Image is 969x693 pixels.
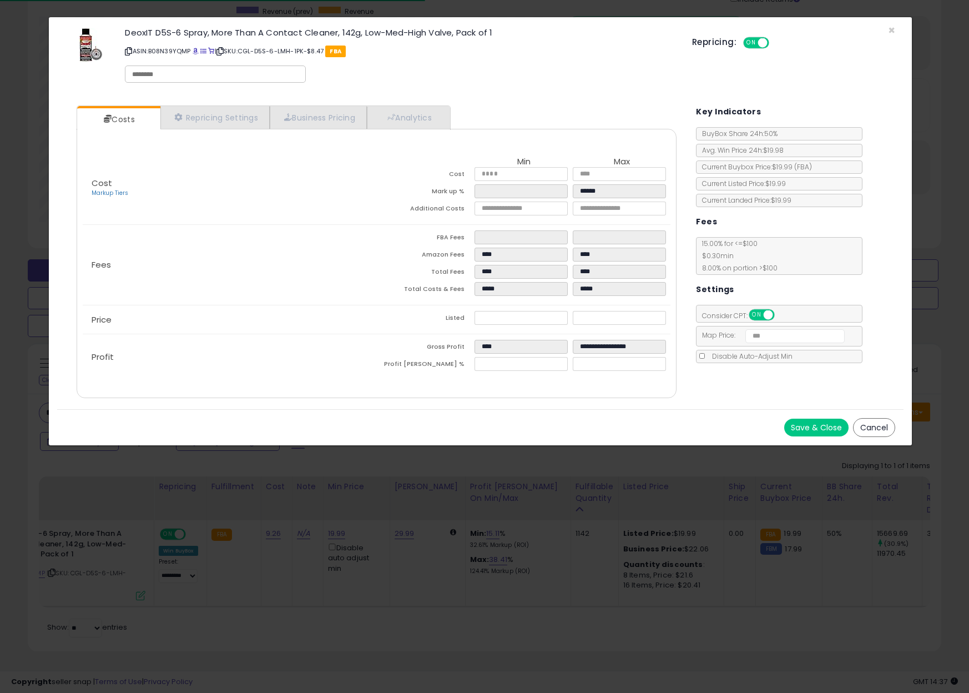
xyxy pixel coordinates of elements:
a: Business Pricing [270,106,367,129]
h5: Settings [696,283,734,297]
a: Analytics [367,106,449,129]
span: Disable Auto-Adjust Min [706,351,793,361]
td: Additional Costs [377,202,475,219]
a: BuyBox page [193,47,199,56]
a: Markup Tiers [92,189,128,197]
span: Current Listed Price: $19.99 [697,179,786,188]
h5: Repricing: [692,38,736,47]
p: Cost [83,179,377,198]
img: 41E0+970OzL._SL60_.jpg [79,28,103,62]
span: ON [744,38,758,48]
td: Cost [377,167,475,184]
td: Gross Profit [377,340,475,357]
td: Total Costs & Fees [377,282,475,299]
th: Min [475,157,573,167]
td: FBA Fees [377,230,475,248]
a: Your listing only [208,47,214,56]
button: Save & Close [784,419,849,436]
td: Mark up % [377,184,475,202]
p: Fees [83,260,377,269]
span: Consider CPT: [697,311,789,320]
span: Avg. Win Price 24h: $19.98 [697,145,784,155]
a: Repricing Settings [160,106,270,129]
a: All offer listings [200,47,206,56]
button: Cancel [853,418,895,437]
span: Current Buybox Price: [697,162,812,172]
span: 8.00 % on portion > $100 [697,263,778,273]
td: Profit [PERSON_NAME] % [377,357,475,374]
span: OFF [768,38,785,48]
span: Map Price: [697,330,845,340]
h5: Fees [696,215,717,229]
td: Amazon Fees [377,248,475,265]
h3: DeoxIT D5S-6 Spray, More Than A Contact Cleaner, 142g, Low-Med-High Valve, Pack of 1 [125,28,675,37]
span: OFF [773,310,791,320]
span: $0.30 min [697,251,734,260]
span: BuyBox Share 24h: 50% [697,129,778,138]
p: ASIN: B08N39YQMP | SKU: CGL-D5S-6-LMH-1PK-$8.47 [125,42,675,60]
span: Current Landed Price: $19.99 [697,195,791,205]
span: ( FBA ) [794,162,812,172]
span: FBA [325,46,346,57]
th: Max [573,157,671,167]
span: $19.99 [772,162,812,172]
span: 15.00 % for <= $100 [697,239,778,273]
h5: Key Indicators [696,105,761,119]
a: Costs [77,108,159,130]
td: Total Fees [377,265,475,282]
span: ON [750,310,764,320]
p: Profit [83,353,377,361]
span: × [888,22,895,38]
td: Listed [377,311,475,328]
p: Price [83,315,377,324]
